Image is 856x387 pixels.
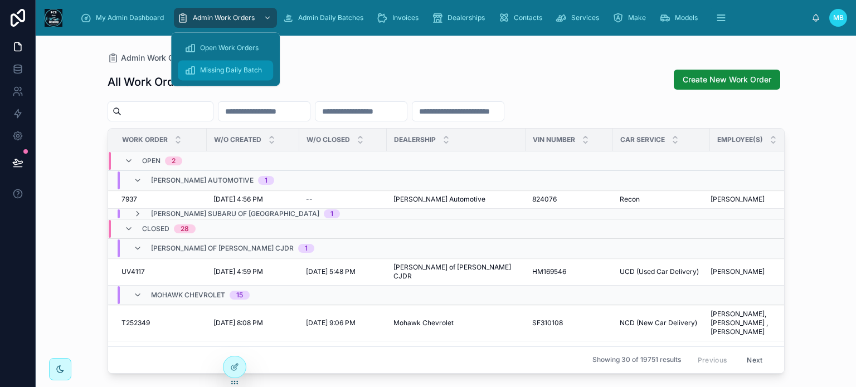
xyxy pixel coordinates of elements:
[552,8,607,28] a: Services
[394,135,436,144] span: Dealership
[122,135,168,144] span: Work Order
[178,60,273,80] a: Missing Daily Batch
[306,319,356,327] span: [DATE] 9:06 PM
[833,13,844,22] span: MB
[448,13,485,22] span: Dealerships
[298,13,363,22] span: Admin Daily Batches
[306,267,356,276] span: [DATE] 5:48 PM
[265,176,267,185] div: 1
[571,13,599,22] span: Services
[620,346,703,355] a: Ceramic Coat - Protective
[151,244,294,253] span: [PERSON_NAME] of [PERSON_NAME] CJDR
[213,267,263,276] span: [DATE] 4:59 PM
[121,319,200,327] a: T252349
[142,156,160,165] span: Open
[532,319,606,327] a: SF310108
[121,346,200,355] a: T252242
[373,8,426,28] a: Invoices
[306,319,380,327] a: [DATE] 9:06 PM
[711,346,735,355] span: Vinicius
[495,8,550,28] a: Contacts
[628,13,646,22] span: Make
[711,267,765,276] span: [PERSON_NAME]
[305,244,308,253] div: 1
[393,319,454,327] span: Mohawk Chevrolet
[393,263,519,281] a: [PERSON_NAME] of [PERSON_NAME] CJDR
[711,267,804,276] a: [PERSON_NAME]
[121,267,145,276] span: UV4117
[172,156,176,165] div: 2
[532,319,563,327] span: SF310108
[330,209,333,218] div: 1
[181,224,189,233] div: 28
[213,346,293,355] a: [DATE] 7:54 PM
[532,267,566,276] span: HM169546
[174,8,277,28] a: Admin Work Orders
[711,346,804,355] a: Vinicius
[77,8,172,28] a: My Admin Dashboard
[620,195,703,204] a: Recon
[121,267,200,276] a: UV4117
[514,13,542,22] span: Contacts
[620,135,665,144] span: Car Service
[532,346,562,355] span: S1222881
[214,135,261,144] span: W/O Created
[711,195,804,204] a: [PERSON_NAME]
[674,70,780,90] button: Create New Work Order
[121,319,150,327] span: T252349
[393,195,485,204] span: [PERSON_NAME] Automotive
[683,74,771,85] span: Create New Work Order
[711,195,765,204] span: [PERSON_NAME]
[71,6,811,30] div: scrollable content
[620,267,699,276] span: UCD (Used Car Delivery)
[96,13,164,22] span: My Admin Dashboard
[620,319,703,327] a: NCD (New Car Delivery)
[178,38,273,58] a: Open Work Orders
[121,52,194,63] span: Admin Work Orders
[307,135,350,144] span: W/O Closed
[532,267,606,276] a: HM169546
[429,8,493,28] a: Dealerships
[393,195,519,204] a: [PERSON_NAME] Automotive
[532,346,606,355] a: S1222881
[392,13,419,22] span: Invoices
[393,346,519,355] a: Mohawk Chevrolet
[151,291,225,300] span: Mohawk Chevrolet
[142,224,169,233] span: Closed
[532,195,606,204] a: 824076
[193,13,255,22] span: Admin Work Orders
[609,8,654,28] a: Make
[279,8,371,28] a: Admin Daily Batches
[393,319,519,327] a: Mohawk Chevrolet
[675,13,698,22] span: Models
[213,195,263,204] span: [DATE] 4:56 PM
[656,8,706,28] a: Models
[711,310,804,336] a: [PERSON_NAME], [PERSON_NAME] , [PERSON_NAME]
[151,176,254,185] span: [PERSON_NAME] Automotive
[306,195,313,204] span: --
[306,346,380,355] a: [DATE] 8:22 PM
[306,195,380,204] a: --
[306,346,355,355] span: [DATE] 8:22 PM
[200,43,259,52] span: Open Work Orders
[532,195,557,204] span: 824076
[393,346,454,355] span: Mohawk Chevrolet
[592,356,681,365] span: Showing 30 of 19751 results
[213,319,293,327] a: [DATE] 8:08 PM
[236,291,243,300] div: 15
[213,267,293,276] a: [DATE] 4:59 PM
[620,195,640,204] span: Recon
[213,319,263,327] span: [DATE] 8:08 PM
[121,195,200,204] a: 7937
[717,135,763,144] span: Employee(s)
[620,267,703,276] a: UCD (Used Car Delivery)
[108,74,191,90] h1: All Work Orders
[45,9,62,27] img: App logo
[739,351,770,369] button: Next
[213,346,263,355] span: [DATE] 7:54 PM
[620,319,697,327] span: NCD (New Car Delivery)
[121,195,137,204] span: 7937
